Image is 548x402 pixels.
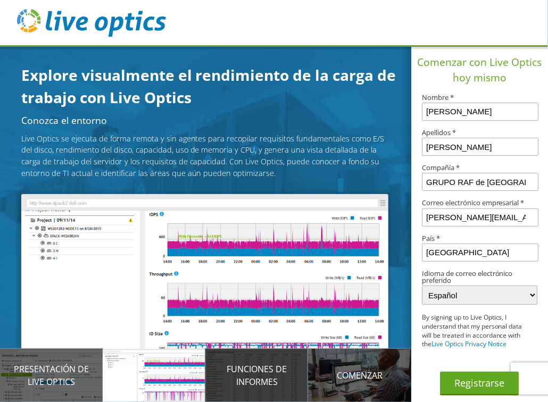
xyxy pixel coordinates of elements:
[422,129,537,136] label: Apellidos *
[21,116,388,125] h2: Conozca el entorno
[416,55,544,86] h1: Comenzar con Live Optics hoy mismo
[205,363,308,388] p: Funciones de informes
[440,372,519,396] button: Registrarse
[21,194,388,380] img: Conozca el entorno
[17,9,166,37] img: live_optics_svg.svg
[422,199,537,206] label: Correo electrónico empresarial *
[422,94,537,101] label: Nombre *
[422,313,526,349] p: By signing up to Live Optics, I understand that my personal data will be treated in accordance wi...
[422,164,537,171] label: Compañía *
[21,133,388,179] p: Live Optics se ejecuta de forma remota y sin agentes para recopilar requisitos fundamentales como...
[431,339,507,348] a: Live Optics Privacy Notice
[422,235,537,242] label: País *
[308,369,411,382] p: Comenzar
[422,270,537,284] label: Idioma de correo electrónico preferido
[21,64,401,108] h1: Explore visualmente el rendimiento de la carga de trabajo con Live Optics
